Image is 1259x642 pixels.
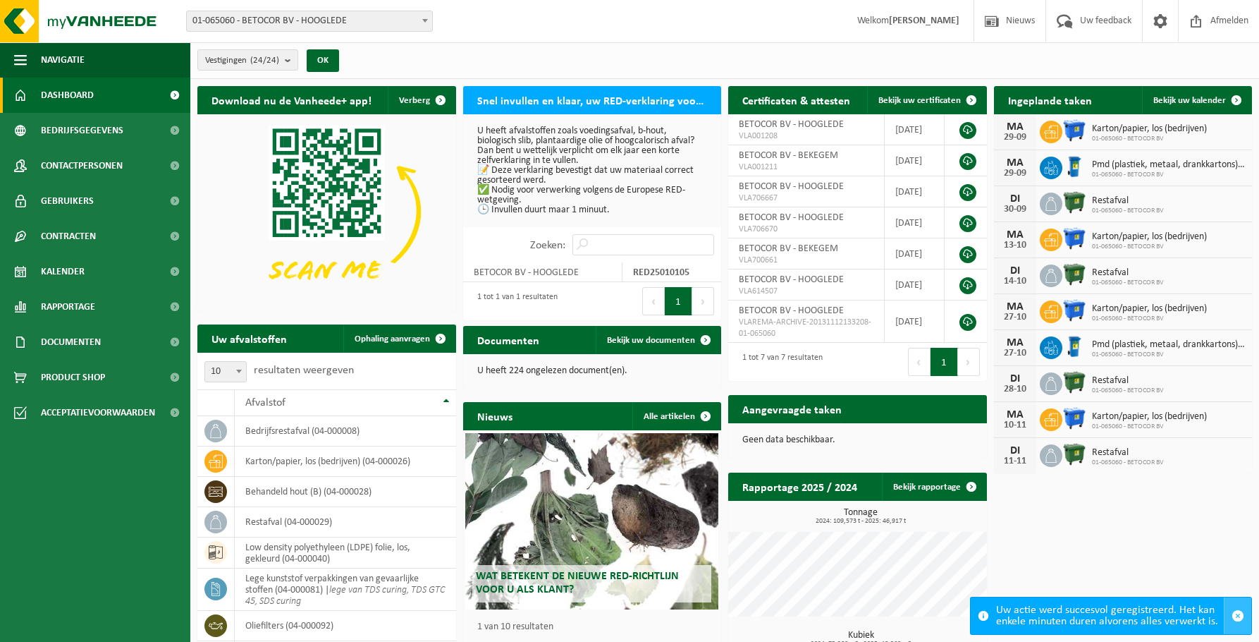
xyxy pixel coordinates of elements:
[1001,456,1029,466] div: 11-11
[665,287,692,315] button: 1
[739,317,873,339] span: VLAREMA-ARCHIVE-20131112133208-01-065060
[197,86,386,114] h2: Download nu de Vanheede+ app!
[742,435,973,445] p: Geen data beschikbaar.
[739,162,873,173] span: VLA001211
[1092,303,1207,315] span: Karton/papier, los (bedrijven)
[41,78,94,113] span: Dashboard
[739,193,873,204] span: VLA706667
[205,362,246,382] span: 10
[1092,243,1207,251] span: 01-065060 - BETOCOR BV
[885,238,945,269] td: [DATE]
[1062,262,1086,286] img: WB-1100-HPE-GN-01
[186,11,433,32] span: 01-065060 - BETOCOR BV - HOOGLEDE
[1001,445,1029,456] div: DI
[197,114,456,308] img: Download de VHEPlus App
[41,113,123,148] span: Bedrijfsgegevens
[1092,279,1164,287] span: 01-065060 - BETOCOR BV
[1001,133,1029,143] div: 29-09
[885,114,945,145] td: [DATE]
[739,224,873,235] span: VLA706670
[477,126,708,215] p: U heeft afvalstoffen zoals voedingsafval, b-hout, biologisch slib, plantaardige olie of hoogcalor...
[739,274,844,285] span: BETOCOR BV - HOOGLEDE
[1092,315,1207,323] span: 01-065060 - BETOCOR BV
[642,287,665,315] button: Previous
[477,366,708,376] p: U heeft 224 ongelezen document(en).
[931,348,958,376] button: 1
[1062,406,1086,430] img: WB-1100-HPE-BE-01
[739,305,844,316] span: BETOCOR BV - HOOGLEDE
[254,365,354,376] label: resultaten weergeven
[1001,301,1029,313] div: MA
[41,42,85,78] span: Navigatie
[463,262,623,282] td: BETOCOR BV - HOOGLEDE
[728,86,864,114] h2: Certificaten & attesten
[1092,351,1246,359] span: 01-065060 - BETOCOR BV
[1001,193,1029,205] div: DI
[739,131,873,142] span: VLA001208
[245,397,285,408] span: Afvalstof
[885,269,945,301] td: [DATE]
[1092,387,1164,395] span: 01-065060 - BETOCOR BV
[1092,135,1207,143] span: 01-065060 - BETOCOR BV
[735,346,823,377] div: 1 tot 7 van 7 resultaten
[1062,442,1086,466] img: WB-1100-HPE-GN-01
[1001,277,1029,286] div: 14-10
[477,622,715,632] p: 1 van 10 resultaten
[205,50,279,71] span: Vestigingen
[1001,349,1029,358] div: 27-10
[885,207,945,238] td: [DATE]
[197,49,298,71] button: Vestigingen(24/24)
[1092,459,1164,467] span: 01-065060 - BETOCOR BV
[739,181,844,192] span: BETOCOR BV - HOOGLEDE
[1092,423,1207,431] span: 01-065060 - BETOCOR BV
[470,286,558,317] div: 1 tot 1 van 1 resultaten
[1001,265,1029,277] div: DI
[41,289,95,325] span: Rapportage
[1062,119,1086,143] img: WB-1100-HPE-BE-01
[1092,447,1164,459] span: Restafval
[739,119,844,130] span: BETOCOR BV - HOOGLEDE
[607,336,695,345] span: Bekijk uw documenten
[399,96,430,105] span: Verberg
[41,148,123,183] span: Contactpersonen
[596,326,720,354] a: Bekijk uw documenten
[1062,370,1086,394] img: WB-1100-HPE-GN-01
[463,86,722,114] h2: Snel invullen en klaar, uw RED-verklaring voor 2025
[1092,159,1246,171] span: Pmd (plastiek, metaal, drankkartons) (bedrijven)
[908,348,931,376] button: Previous
[889,16,959,26] strong: [PERSON_NAME]
[250,56,279,65] count: (24/24)
[235,611,456,641] td: oliefilters (04-000092)
[476,571,679,595] span: Wat betekent de nieuwe RED-richtlijn voor u als klant?
[739,255,873,266] span: VLA700661
[1092,171,1246,179] span: 01-065060 - BETOCOR BV
[41,360,105,395] span: Product Shop
[1092,123,1207,135] span: Karton/papier, los (bedrijven)
[885,301,945,343] td: [DATE]
[739,150,838,161] span: BETOCOR BV - BEKEGEM
[1062,155,1086,178] img: WB-0240-HPE-BE-01
[735,508,987,525] h3: Tonnage
[41,219,96,254] span: Contracten
[187,11,432,31] span: 01-065060 - BETOCOR BV - HOOGLEDE
[41,254,85,289] span: Kalender
[1001,409,1029,420] div: MA
[204,361,247,382] span: 10
[1092,207,1164,215] span: 01-065060 - BETOCOR BV
[1001,241,1029,250] div: 13-10
[1062,226,1086,250] img: WB-1100-HPE-BE-01
[885,176,945,207] td: [DATE]
[878,96,961,105] span: Bekijk uw certificaten
[882,473,985,501] a: Bekijk rapportage
[1092,339,1246,351] span: Pmd (plastiek, metaal, drankkartons) (bedrijven)
[1142,86,1251,114] a: Bekijk uw kalender
[41,183,94,219] span: Gebruikers
[1001,229,1029,241] div: MA
[1001,157,1029,169] div: MA
[633,267,689,278] strong: RED25010105
[1001,373,1029,384] div: DI
[1092,231,1207,243] span: Karton/papier, los (bedrijven)
[1001,205,1029,214] div: 30-09
[307,49,339,72] button: OK
[739,286,873,297] span: VLA614507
